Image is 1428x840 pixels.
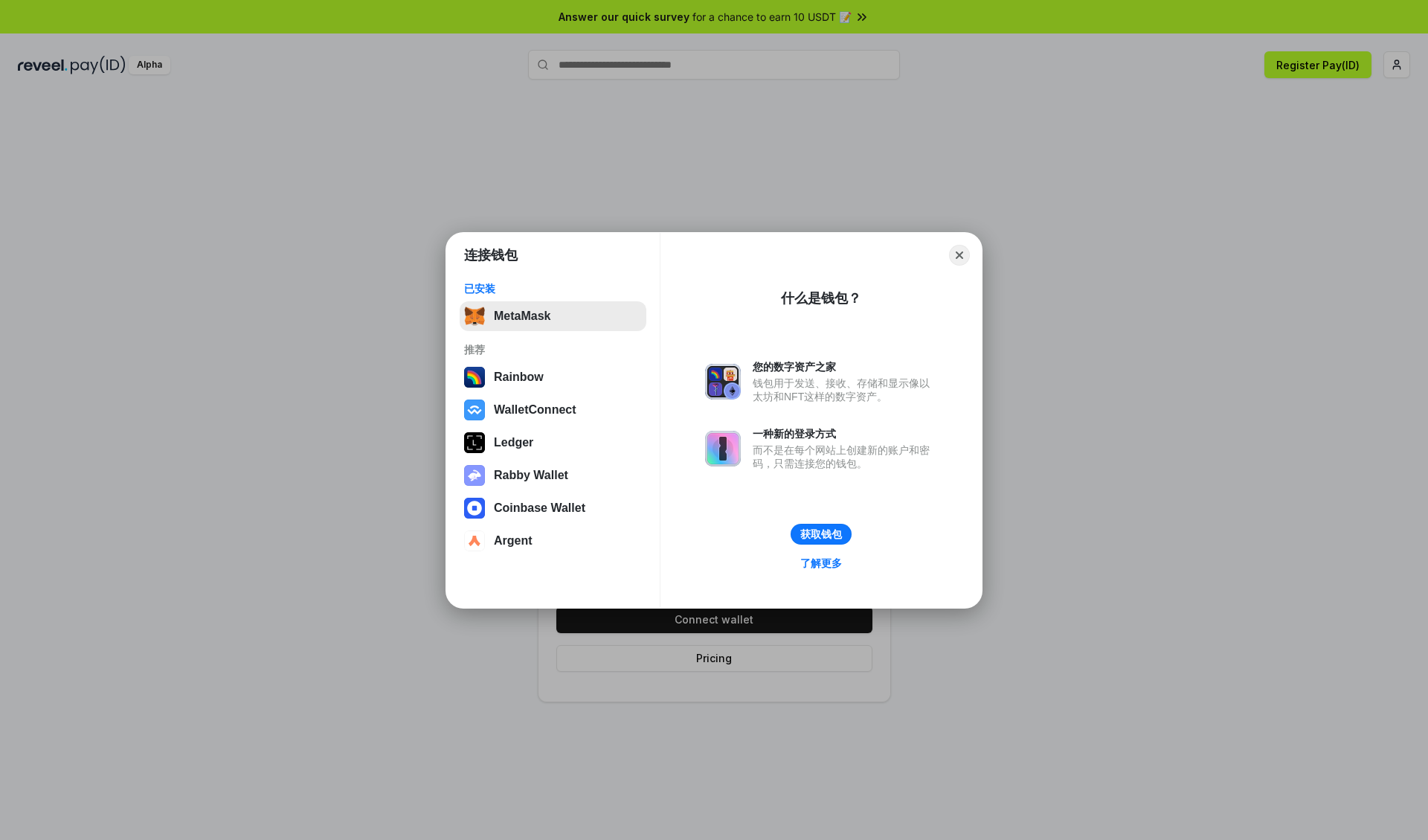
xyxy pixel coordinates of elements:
[753,376,937,403] div: 钱包用于发送、接收、存储和显示像以太坊和NFT这样的数字资产。
[494,501,585,515] div: Coinbase Wallet
[753,360,937,373] div: 您的数字资产之家
[464,432,485,453] img: svg+xml,%3Csvg%20xmlns%3D%22http%3A%2F%2Fwww.w3.org%2F2000%2Fsvg%22%20width%3D%2228%22%20height%3...
[464,246,518,264] h1: 连接钱包
[781,289,861,307] div: 什么是钱包？
[949,245,970,266] button: Close
[464,498,485,519] img: svg+xml,%3Csvg%20width%3D%2228%22%20height%3D%2228%22%20viewBox%3D%220%200%2028%2028%22%20fill%3D...
[705,431,741,467] img: svg+xml,%3Csvg%20xmlns%3D%22http%3A%2F%2Fwww.w3.org%2F2000%2Fsvg%22%20fill%3D%22none%22%20viewBox...
[460,461,646,490] button: Rabby Wallet
[791,524,852,545] button: 获取钱包
[460,428,646,458] button: Ledger
[800,528,842,541] div: 获取钱包
[460,526,646,556] button: Argent
[753,427,937,440] div: 一种新的登录方式
[464,367,485,388] img: svg+xml,%3Csvg%20width%3D%22120%22%20height%3D%22120%22%20viewBox%3D%220%200%20120%20120%22%20fil...
[460,301,646,331] button: MetaMask
[494,469,568,482] div: Rabby Wallet
[460,362,646,392] button: Rainbow
[494,436,533,449] div: Ledger
[494,371,544,384] div: Rainbow
[464,530,485,551] img: svg+xml,%3Csvg%20width%3D%2228%22%20height%3D%2228%22%20viewBox%3D%220%200%2028%2028%22%20fill%3D...
[494,310,550,323] div: MetaMask
[460,493,646,523] button: Coinbase Wallet
[464,400,485,420] img: svg+xml,%3Csvg%20width%3D%2228%22%20height%3D%2228%22%20viewBox%3D%220%200%2028%2028%22%20fill%3D...
[464,465,485,486] img: svg+xml,%3Csvg%20xmlns%3D%22http%3A%2F%2Fwww.w3.org%2F2000%2Fsvg%22%20fill%3D%22none%22%20viewBox...
[791,554,851,573] a: 了解更多
[464,343,642,356] div: 推荐
[705,364,741,400] img: svg+xml,%3Csvg%20xmlns%3D%22http%3A%2F%2Fwww.w3.org%2F2000%2Fsvg%22%20fill%3D%22none%22%20viewBox...
[753,443,937,470] div: 而不是在每个网站上创建新的账户和密码，只需连接您的钱包。
[464,306,485,327] img: svg+xml,%3Csvg%20fill%3D%22none%22%20height%3D%2233%22%20viewBox%3D%220%200%2035%2033%22%20width%...
[494,403,576,417] div: WalletConnect
[494,534,533,548] div: Argent
[460,395,646,425] button: WalletConnect
[464,282,642,295] div: 已安装
[800,557,842,570] div: 了解更多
